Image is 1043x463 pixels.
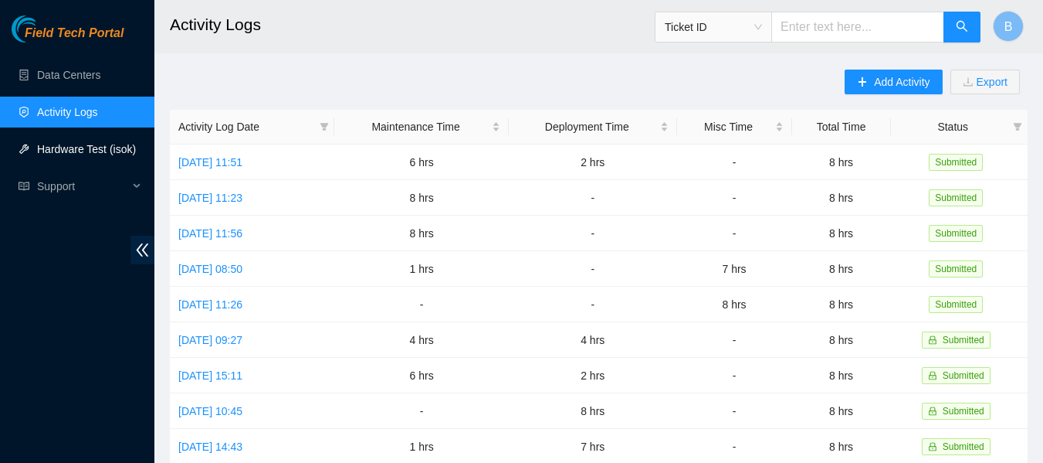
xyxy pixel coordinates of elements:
a: [DATE] 09:27 [178,334,242,346]
td: 7 hrs [677,251,792,287]
span: Submitted [943,406,984,417]
span: Submitted [943,441,984,452]
td: 8 hrs [334,216,509,251]
button: downloadExport [950,70,1020,94]
td: - [677,358,792,393]
td: 8 hrs [792,322,891,358]
td: 6 hrs [334,145,509,180]
input: Enter text here... [771,12,944,43]
a: Data Centers [37,69,100,81]
span: Field Tech Portal [25,26,124,41]
span: Add Activity [874,73,930,90]
a: Activity Logs [37,106,98,118]
span: filter [317,115,332,138]
span: Submitted [929,296,983,313]
img: Akamai Technologies [12,15,78,43]
a: [DATE] 14:43 [178,441,242,453]
span: read [19,181,29,192]
button: plusAdd Activity [845,70,942,94]
td: 8 hrs [509,393,677,429]
span: lock [928,407,937,416]
td: 8 hrs [792,251,891,287]
span: Submitted [929,260,983,277]
button: search [943,12,980,43]
td: 8 hrs [792,393,891,429]
span: Status [899,118,1007,135]
td: 2 hrs [509,358,677,393]
a: [DATE] 15:11 [178,369,242,382]
span: Ticket ID [665,15,762,39]
a: Hardware Test (isok) [37,143,136,155]
td: 4 hrs [509,322,677,358]
a: [DATE] 10:45 [178,405,242,417]
td: - [677,393,792,429]
span: filter [1010,115,1025,138]
span: filter [1013,122,1022,131]
td: 6 hrs [334,358,509,393]
td: - [509,251,677,287]
span: Support [37,171,128,202]
td: 8 hrs [792,216,891,251]
td: 8 hrs [677,287,792,322]
span: Activity Log Date [178,118,313,135]
span: plus [857,77,868,89]
a: [DATE] 11:56 [178,227,242,240]
td: - [509,216,677,251]
span: Submitted [943,335,984,346]
td: 1 hrs [334,251,509,287]
button: B [993,11,1024,42]
td: - [509,287,677,322]
td: 8 hrs [792,145,891,180]
td: 8 hrs [334,180,509,216]
span: Submitted [929,225,983,242]
span: Submitted [929,189,983,206]
td: 8 hrs [792,358,891,393]
a: [DATE] 11:51 [178,156,242,169]
td: - [509,180,677,216]
td: 8 hrs [792,180,891,216]
span: lock [928,335,937,345]
span: lock [928,371,937,380]
td: 2 hrs [509,145,677,180]
a: [DATE] 11:26 [178,298,242,311]
td: - [677,180,792,216]
span: double-left [130,236,154,264]
span: Submitted [929,154,983,171]
a: [DATE] 08:50 [178,263,242,275]
td: - [677,216,792,251]
span: filter [320,122,329,131]
td: - [334,287,509,322]
span: B [1004,17,1013,36]
span: lock [928,442,937,451]
td: 8 hrs [792,287,891,322]
td: - [677,145,792,180]
td: - [334,393,509,429]
td: 4 hrs [334,322,509,358]
span: search [956,20,968,35]
a: [DATE] 11:23 [178,192,242,204]
th: Total Time [792,110,891,145]
span: Submitted [943,370,984,381]
a: Akamai TechnologiesField Tech Portal [12,28,124,48]
td: - [677,322,792,358]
